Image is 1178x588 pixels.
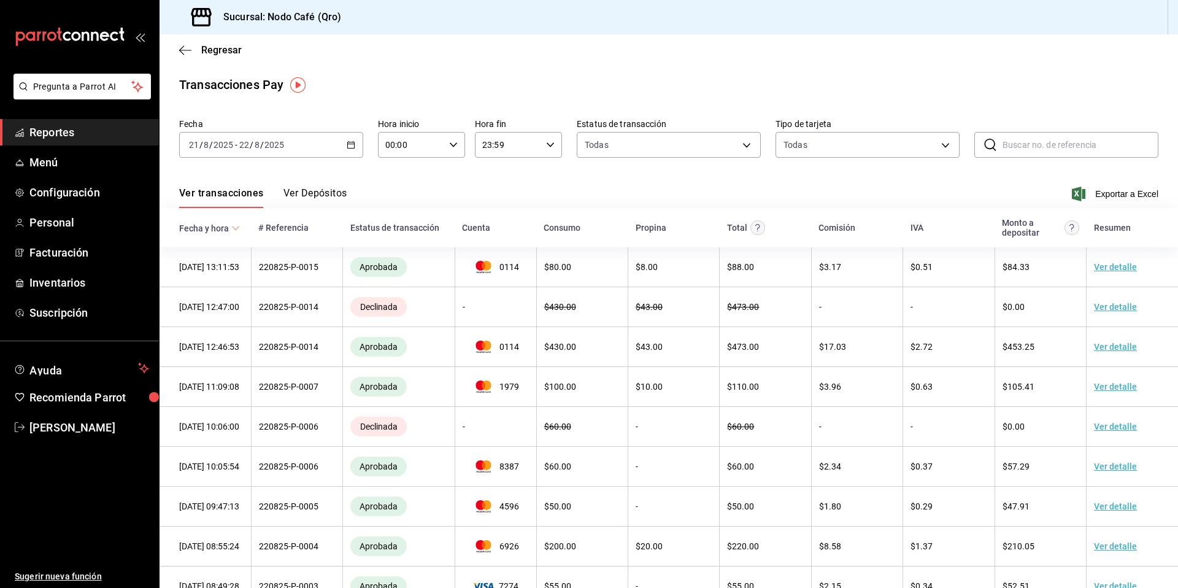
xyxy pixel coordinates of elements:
[350,257,407,277] div: Transacciones cobradas de manera exitosa.
[544,342,576,352] span: $ 430.00
[819,462,841,471] span: $ 2.34
[544,223,580,233] div: Consumo
[544,262,571,272] span: $ 80.00
[727,541,759,551] span: $ 220.00
[179,223,240,233] span: Fecha y hora
[910,382,933,392] span: $ 0.63
[636,541,663,551] span: $ 20.00
[355,541,402,551] span: Aprobada
[1003,342,1034,352] span: $ 453.25
[29,244,149,261] span: Facturación
[1094,302,1137,312] a: Ver detalle
[239,140,250,150] input: --
[251,367,342,407] td: 220825-P-0007
[1002,218,1061,238] div: Monto a depositar
[727,342,759,352] span: $ 473.00
[33,80,132,93] span: Pregunta a Parrot AI
[29,154,149,171] span: Menú
[355,422,402,431] span: Declinada
[251,487,342,527] td: 220825-P-0005
[1003,501,1030,511] span: $ 47.91
[251,327,342,367] td: 220825-P-0014
[1003,382,1034,392] span: $ 105.41
[378,120,465,128] label: Hora inicio
[179,75,283,94] div: Transacciones Pay
[188,140,199,150] input: --
[750,220,765,235] svg: Este monto equivale al total pagado por el comensal antes de aplicar Comisión e IVA.
[544,422,571,431] span: $ 60.00
[160,527,251,567] td: [DATE] 08:55:24
[475,120,562,128] label: Hora fin
[463,460,529,473] span: 8387
[1094,541,1137,551] a: Ver detalle
[1094,501,1137,511] a: Ver detalle
[160,487,251,527] td: [DATE] 09:47:13
[818,223,855,233] div: Comisión
[1003,541,1034,551] span: $ 210.05
[203,140,209,150] input: --
[628,447,720,487] td: -
[214,10,341,25] h3: Sucursal: Nodo Café (Qro)
[250,140,253,150] span: /
[251,287,342,327] td: 220825-P-0014
[727,302,759,312] span: $ 473.00
[160,447,251,487] td: [DATE] 10:05:54
[1094,223,1131,233] div: Resumen
[29,389,149,406] span: Recomienda Parrot
[160,247,251,287] td: [DATE] 13:11:53
[251,247,342,287] td: 220825-P-0015
[544,501,571,511] span: $ 50.00
[1003,133,1158,157] input: Buscar no. de referencia
[1094,342,1137,352] a: Ver detalle
[636,342,663,352] span: $ 43.00
[819,382,841,392] span: $ 3.96
[463,261,529,273] span: 0114
[910,501,933,511] span: $ 0.29
[179,223,229,233] div: Fecha y hora
[29,304,149,321] span: Suscripción
[819,501,841,511] span: $ 1.80
[350,536,407,556] div: Transacciones cobradas de manera exitosa.
[160,287,251,327] td: [DATE] 12:47:00
[350,337,407,357] div: Transacciones cobradas de manera exitosa.
[350,223,439,233] div: Estatus de transacción
[544,302,576,312] span: $ 430.00
[636,302,663,312] span: $ 43.00
[179,120,363,128] label: Fecha
[29,274,149,291] span: Inventarios
[355,302,402,312] span: Declinada
[235,140,237,150] span: -
[577,120,761,128] label: Estatus de transacción
[283,187,347,208] button: Ver Depósitos
[1094,422,1137,431] a: Ver detalle
[1003,462,1030,471] span: $ 57.29
[995,407,1086,447] td: $0.00
[628,487,720,527] td: -
[1074,187,1158,201] button: Exportar a Excel
[264,140,285,150] input: ----
[463,500,529,513] span: 4596
[455,407,536,447] td: -
[29,361,133,376] span: Ayuda
[179,187,264,208] button: Ver transacciones
[910,462,933,471] span: $ 0.37
[455,287,536,327] td: -
[29,419,149,436] span: [PERSON_NAME]
[463,341,529,353] span: 0114
[636,262,658,272] span: $ 8.00
[355,262,402,272] span: Aprobada
[251,407,342,447] td: 220825-P-0006
[463,540,529,552] span: 6926
[355,342,402,352] span: Aprobada
[903,287,995,327] td: -
[29,184,149,201] span: Configuración
[1064,220,1079,235] svg: Este es el monto resultante del total pagado menos comisión e IVA. Esta será la parte que se depo...
[910,342,933,352] span: $ 2.72
[160,327,251,367] td: [DATE] 12:46:53
[201,44,242,56] span: Regresar
[290,77,306,93] img: Tooltip marker
[1003,262,1030,272] span: $ 84.33
[727,462,754,471] span: $ 60.00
